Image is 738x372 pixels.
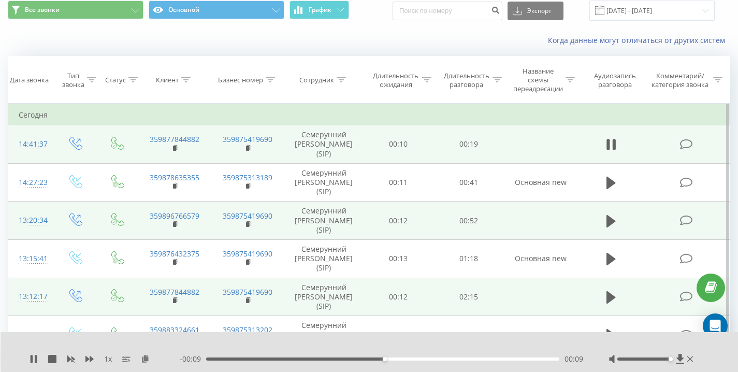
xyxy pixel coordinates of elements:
[363,125,433,164] td: 00:10
[504,163,577,202] td: Основная new
[19,249,43,269] div: 13:15:41
[223,325,272,335] a: 359875313202
[180,354,206,364] span: - 00:09
[150,173,199,182] a: 359878635355
[156,76,179,84] div: Клиент
[587,71,643,89] div: Аудиозапись разговора
[504,316,577,354] td: Основная new
[10,76,49,84] div: Дата звонка
[284,239,363,278] td: Семерунний [PERSON_NAME] (SIP)
[548,35,730,45] a: Когда данные могут отличаться от других систем
[669,357,673,361] div: Accessibility label
[19,134,43,154] div: 14:41:37
[393,2,502,20] input: Поиск по номеру
[309,6,331,13] span: График
[433,125,504,164] td: 00:19
[290,1,349,19] button: График
[433,239,504,278] td: 01:18
[433,202,504,240] td: 00:52
[104,354,112,364] span: 1 x
[703,313,728,338] div: Open Intercom Messenger
[150,287,199,297] a: 359877844882
[19,287,43,307] div: 13:12:17
[284,316,363,354] td: Семерунний [PERSON_NAME] (SIP)
[8,105,730,125] td: Сегодня
[8,1,143,19] button: Все звонки
[650,71,711,89] div: Комментарий/категория звонка
[223,134,272,144] a: 359875419690
[19,173,43,193] div: 14:27:23
[565,354,583,364] span: 00:09
[363,239,433,278] td: 00:13
[284,202,363,240] td: Семерунний [PERSON_NAME] (SIP)
[363,278,433,316] td: 00:12
[105,76,126,84] div: Статус
[150,134,199,144] a: 359877844882
[284,125,363,164] td: Семерунний [PERSON_NAME] (SIP)
[363,316,433,354] td: 00:14
[383,357,387,361] div: Accessibility label
[19,325,43,345] div: 13:05:10
[150,325,199,335] a: 359883324661
[372,71,419,89] div: Длительность ожидания
[284,278,363,316] td: Семерунний [PERSON_NAME] (SIP)
[363,202,433,240] td: 00:12
[150,211,199,221] a: 359896766579
[363,163,433,202] td: 00:11
[223,249,272,259] a: 359875419690
[504,239,577,278] td: Основная new
[299,76,334,84] div: Сотрудник
[433,163,504,202] td: 00:41
[284,163,363,202] td: Семерунний [PERSON_NAME] (SIP)
[25,6,60,14] span: Все звонки
[433,278,504,316] td: 02:15
[513,67,563,93] div: Название схемы переадресации
[150,249,199,259] a: 359876432375
[508,2,563,20] button: Экспорт
[62,71,84,89] div: Тип звонка
[223,287,272,297] a: 359875419690
[433,316,504,354] td: 00:45
[19,210,43,231] div: 13:20:34
[218,76,263,84] div: Бизнес номер
[223,173,272,182] a: 359875313189
[149,1,284,19] button: Основной
[443,71,490,89] div: Длительность разговора
[223,211,272,221] a: 359875419690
